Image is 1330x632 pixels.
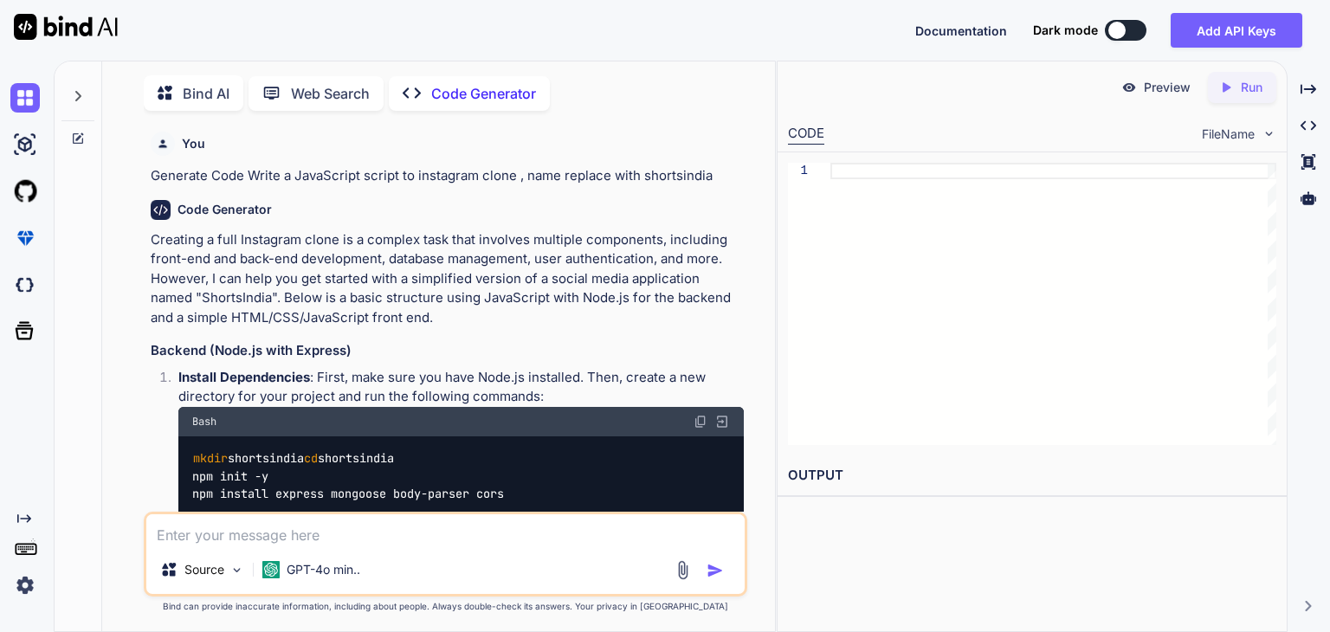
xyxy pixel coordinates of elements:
span: mkdir [193,451,228,467]
h2: OUTPUT [778,455,1287,496]
img: preview [1121,80,1137,95]
img: icon [707,562,724,579]
img: githubLight [10,177,40,206]
p: Bind AI [183,83,229,104]
img: copy [694,415,707,429]
h6: Code Generator [178,201,272,218]
code: shortsindia shortsindia npm init -y npm install express mongoose body-parser cors [192,449,505,503]
img: ai-studio [10,130,40,159]
span: Dark mode [1033,22,1098,39]
p: Generate Code Write a JavaScript script to instagram clone , name replace with shortsindia [151,166,744,186]
p: Preview [1144,79,1191,96]
div: CODE [788,124,824,145]
button: Add API Keys [1171,13,1302,48]
p: Source [184,561,224,578]
p: Run [1241,79,1262,96]
span: FileName [1202,126,1255,143]
span: Bash [192,415,216,429]
img: chat [10,83,40,113]
span: cd [304,451,318,467]
p: GPT-4o min.. [287,561,360,578]
p: Web Search [291,83,370,104]
img: attachment [673,560,693,580]
p: Bind can provide inaccurate information, including about people. Always double-check its answers.... [144,600,747,613]
button: Documentation [915,22,1007,40]
img: darkCloudIdeIcon [10,270,40,300]
img: Pick Models [229,563,244,577]
img: GPT-4o mini [262,561,280,578]
img: Open in Browser [714,414,730,429]
div: 1 [788,163,808,179]
h6: You [182,135,205,152]
h3: Backend (Node.js with Express) [151,341,744,361]
strong: Install Dependencies [178,369,310,385]
img: premium [10,223,40,253]
img: chevron down [1262,126,1276,141]
p: : First, make sure you have Node.js installed. Then, create a new directory for your project and ... [178,368,744,407]
p: Code Generator [431,83,536,104]
p: Creating a full Instagram clone is a complex task that involves multiple components, including fr... [151,230,744,328]
img: settings [10,571,40,600]
img: Bind AI [14,14,118,40]
span: Documentation [915,23,1007,38]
